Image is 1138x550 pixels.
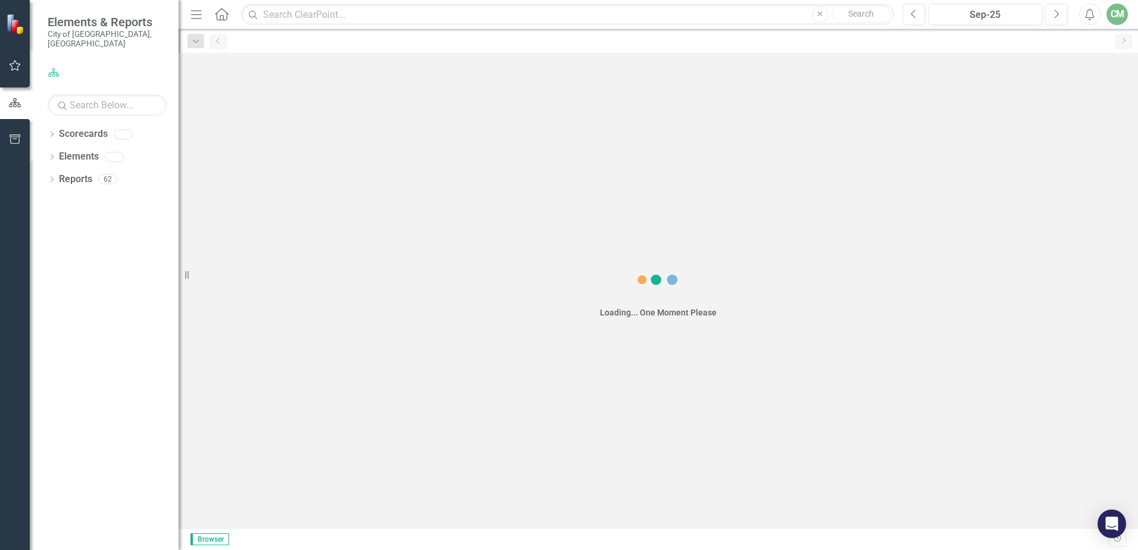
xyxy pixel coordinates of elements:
[98,174,117,185] div: 62
[848,9,874,18] span: Search
[241,4,894,25] input: Search ClearPoint...
[600,307,717,318] div: Loading... One Moment Please
[190,533,229,545] span: Browser
[48,15,167,29] span: Elements & Reports
[6,14,27,35] img: ClearPoint Strategy
[831,6,891,23] button: Search
[48,29,167,49] small: City of [GEOGRAPHIC_DATA], [GEOGRAPHIC_DATA]
[59,173,92,186] a: Reports
[1098,510,1126,538] div: Open Intercom Messenger
[928,4,1042,25] button: Sep-25
[933,8,1038,22] div: Sep-25
[59,150,99,164] a: Elements
[48,95,167,115] input: Search Below...
[1106,4,1128,25] button: CM
[59,127,108,141] a: Scorecards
